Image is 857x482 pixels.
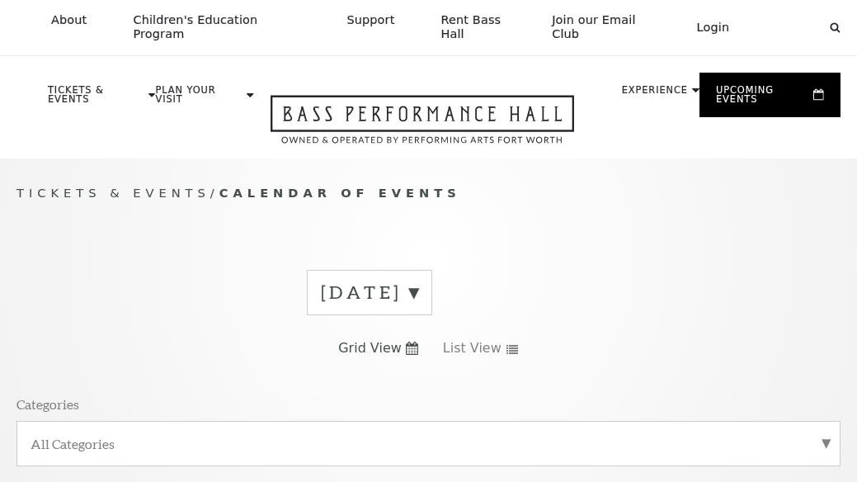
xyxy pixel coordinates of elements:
[716,86,809,114] p: Upcoming Events
[684,7,743,48] a: Login
[321,280,418,305] label: [DATE]
[219,186,461,200] span: Calendar of Events
[443,339,501,357] span: List View
[346,13,394,27] p: Support
[622,86,688,104] p: Experience
[31,435,826,452] label: All Categories
[155,86,243,114] p: Plan Your Visit
[51,13,87,27] p: About
[16,395,79,413] p: Categories
[16,186,210,200] span: Tickets & Events
[133,13,300,42] p: Children's Education Program
[16,183,841,204] p: /
[756,20,814,35] select: Select:
[440,13,522,42] p: Rent Bass Hall
[48,86,144,114] p: Tickets & Events
[338,339,402,357] span: Grid View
